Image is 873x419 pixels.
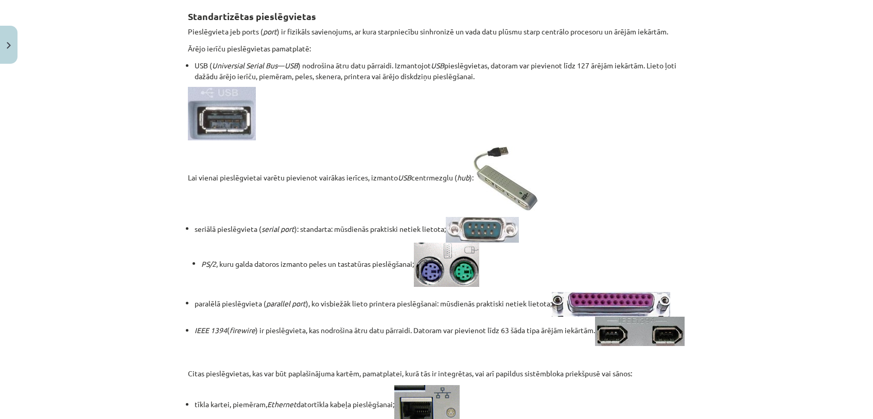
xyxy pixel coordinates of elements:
[267,399,296,409] em: Ethernet
[188,43,685,54] p: Ārējo ierīču pieslēgvietas pamatplatē:
[212,61,277,70] em: Universial Serial Bus
[188,368,685,379] p: Citas pieslēgvietas, kas var būt paplašinājuma kartēm, pamatplatei, kurā tās ir integrētas, vai a...
[195,292,685,317] li: paralēlā pieslēgvieta ( ), ko visbiežāk lieto printera pieslēgšanai: mūsdienās praktiski netiek l...
[195,317,685,346] li: ( ) ir pieslēgvieta, kas nodrošina ātru datu pārraidi. Datoram var pievienot līdz 63 šāda tipa ār...
[398,173,411,182] em: USB
[285,61,298,70] em: USB
[195,60,685,82] li: USB ( — ) nodrošina ātru datu pārraidi. Izmantojot pieslēgvietas, datoram var pievienot līdz 127 ...
[7,42,11,49] img: icon-close-lesson-0947bae3869378f0d4975bcd49f059093ad1ed9edebbc8119c70593378902aed.svg
[230,325,255,335] em: firewire
[188,147,685,211] p: Lai vienai pieslēgvietai varētu pievienot vairākas ierīces, izmanto centrmezglu ( ):
[457,173,469,182] em: hub
[431,61,444,70] em: USB
[201,259,216,268] em: PS/2
[261,224,294,233] em: serial port
[188,26,685,37] p: Pieslēgvieta jeb ports ( ) ir fizikāls savienojums, ar kura starpniecību sinhronizē un vada datu ...
[195,217,685,287] li: seriālā pieslēgvieta ( ): standarta: mūsdienās praktiski netiek lietota;
[195,325,227,335] em: IEEE 1394
[201,243,685,287] li: , kuru galda datoros izmanto peles un tastatūras pieslēgšanai;
[266,298,306,307] em: parallel port
[188,10,316,22] strong: Standartizētas pieslēgvietas
[263,27,277,36] em: port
